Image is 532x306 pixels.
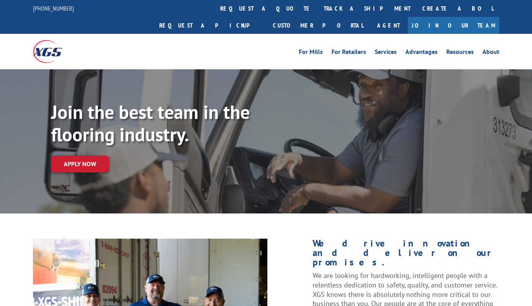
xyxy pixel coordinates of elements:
[51,156,109,172] a: Apply now
[446,49,474,57] a: Resources
[369,17,408,34] a: Agent
[153,17,267,34] a: Request a pickup
[375,49,397,57] a: Services
[299,49,323,57] a: For Mills
[405,49,438,57] a: Advantages
[331,49,366,57] a: For Retailers
[313,239,499,271] h1: We drive innovation and deliver on our promises.
[33,4,74,12] a: [PHONE_NUMBER]
[267,17,369,34] a: Customer Portal
[408,17,499,34] a: Join Our Team
[51,100,250,147] strong: Join the best team in the flooring industry.
[482,49,499,57] a: About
